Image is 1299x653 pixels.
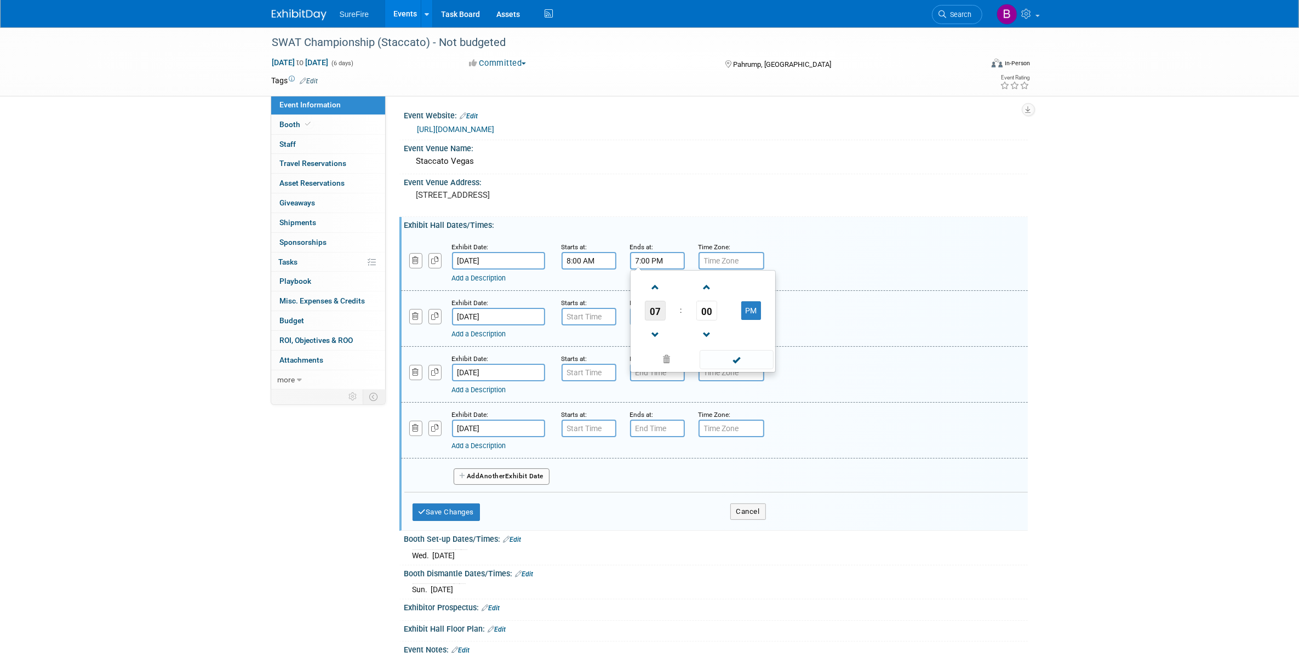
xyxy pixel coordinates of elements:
a: Decrement Hour [645,320,666,348]
a: Done [699,353,774,368]
img: Format-Inperson.png [992,59,1003,67]
a: Tasks [271,253,385,272]
a: Giveaways [271,193,385,213]
i: Booth reservation complete [306,121,311,127]
td: [DATE] [431,584,454,595]
div: Booth Set-up Dates/Times: [404,531,1028,545]
td: [DATE] [433,549,455,561]
span: [DATE] [DATE] [272,58,329,67]
span: Travel Reservations [280,159,347,168]
div: SWAT Championship (Staccato) - Not budgeted [268,33,966,53]
a: Sponsorships [271,233,385,252]
a: Edit [300,77,318,85]
button: AddAnotherExhibit Date [454,468,550,485]
small: Exhibit Date: [452,411,489,419]
span: Another [480,472,506,480]
div: Exhibit Hall Floor Plan: [404,621,1028,635]
input: Time Zone [699,252,764,270]
a: Asset Reservations [271,174,385,193]
td: Tags [272,75,318,86]
small: Starts at: [562,411,587,419]
div: Exhibit Hall Dates/Times: [404,217,1028,231]
input: End Time [630,252,685,270]
input: Date [452,308,545,325]
a: Shipments [271,213,385,232]
td: : [678,301,684,320]
span: SureFire [340,10,369,19]
button: Save Changes [413,503,480,521]
a: Increment Minute [696,273,717,301]
div: Event Rating [1000,75,1029,81]
button: Cancel [730,503,766,520]
small: Starts at: [562,243,587,251]
input: End Time [630,420,685,437]
a: Misc. Expenses & Credits [271,291,385,311]
img: ExhibitDay [272,9,327,20]
a: Budget [271,311,385,330]
a: Decrement Minute [696,320,717,348]
img: Bree Yoshikawa [997,4,1017,25]
a: Playbook [271,272,385,291]
span: Search [947,10,972,19]
input: Start Time [562,308,616,325]
input: Date [452,252,545,270]
div: Event Venue Name: [404,140,1028,154]
small: Exhibit Date: [452,355,489,363]
span: Playbook [280,277,312,285]
a: Event Information [271,95,385,114]
span: (6 days) [331,60,354,67]
input: End Time [630,364,685,381]
button: Committed [465,58,530,69]
div: Event Venue Address: [404,174,1028,188]
input: Start Time [562,252,616,270]
span: Pick Hour [645,301,666,320]
span: more [278,375,295,384]
a: Edit [488,626,506,633]
small: Ends at: [630,411,654,419]
small: Starts at: [562,355,587,363]
td: Sun. [413,584,431,595]
a: Travel Reservations [271,154,385,173]
a: Staff [271,135,385,154]
pre: [STREET_ADDRESS] [416,190,652,200]
div: In-Person [1004,59,1030,67]
a: Add a Description [452,274,506,282]
span: Event Information [280,100,341,109]
td: Personalize Event Tab Strip [344,389,363,404]
span: Attachments [280,356,324,364]
button: PM [741,301,761,320]
a: Add a Description [452,442,506,450]
input: Date [452,420,545,437]
a: Add a Description [452,330,506,338]
span: Shipments [280,218,317,227]
div: Event Format [918,57,1031,73]
div: Staccato Vegas [413,153,1020,170]
input: Date [452,364,545,381]
div: Booth Dismantle Dates/Times: [404,565,1028,580]
small: Exhibit Date: [452,243,489,251]
input: Time Zone [699,364,764,381]
a: Add a Description [452,386,506,394]
a: more [271,370,385,389]
span: Pick Minute [696,301,717,320]
small: Starts at: [562,299,587,307]
div: Exhibitor Prospectus: [404,599,1028,614]
span: Misc. Expenses & Credits [280,296,365,305]
a: Clear selection [633,352,701,368]
a: ROI, Objectives & ROO [271,331,385,350]
span: Sponsorships [280,238,327,247]
small: Time Zone: [699,411,731,419]
span: Budget [280,316,305,325]
a: [URL][DOMAIN_NAME] [417,125,495,134]
input: Start Time [562,364,616,381]
span: Pahrump, [GEOGRAPHIC_DATA] [733,60,831,68]
a: Booth [271,115,385,134]
span: Tasks [279,257,298,266]
td: Wed. [413,549,433,561]
span: Asset Reservations [280,179,345,187]
div: Event Website: [404,107,1028,122]
a: Attachments [271,351,385,370]
a: Increment Hour [645,273,666,301]
input: Time Zone [699,420,764,437]
small: Ends at: [630,243,654,251]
